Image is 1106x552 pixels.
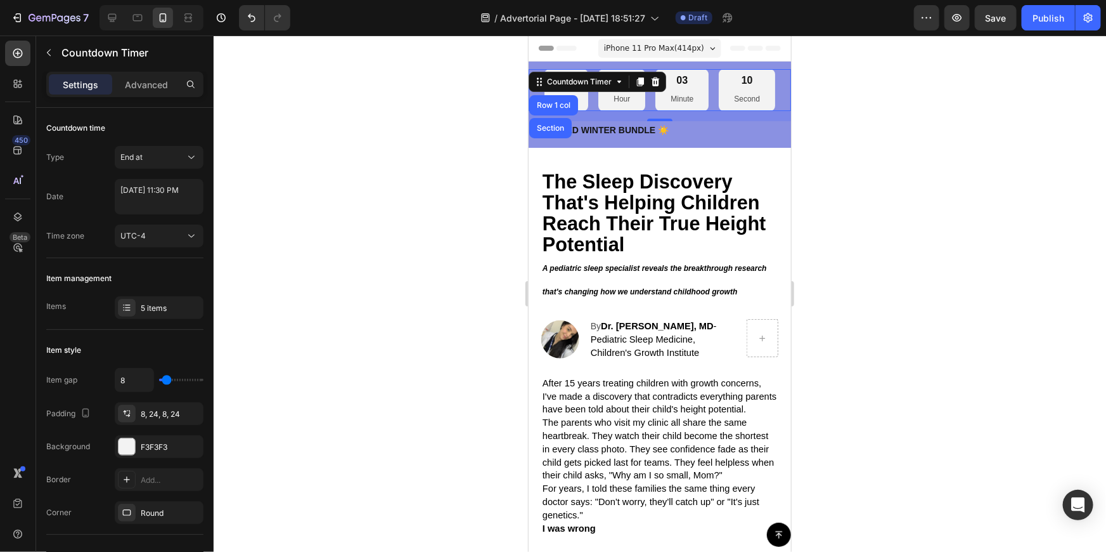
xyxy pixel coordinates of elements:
span: UTC-4 [120,231,146,240]
div: Items [46,301,66,312]
button: Publish [1022,5,1075,30]
span: Draft [688,12,707,23]
div: Type [46,152,64,163]
div: 5 items [141,303,200,314]
p: Settings [63,78,98,91]
div: Corner [46,507,72,518]
div: Round [141,508,200,519]
div: Countdown time [46,122,105,134]
div: F3F3F3 [141,442,200,453]
div: Date [46,191,63,202]
p: Advanced [125,78,168,91]
span: End at [120,152,143,162]
div: Item gap [46,374,77,386]
div: Padding [46,405,93,423]
div: Time zone [46,230,84,242]
div: Item style [46,345,81,356]
button: End at [115,146,203,169]
div: Open Intercom Messenger [1063,490,1093,520]
button: Save [975,5,1017,30]
div: Border [46,474,71,485]
span: / [494,11,498,25]
button: 7 [5,5,94,30]
div: Background [46,441,90,452]
p: Countdown Timer [61,45,198,60]
span: Save [986,13,1006,23]
input: Auto [115,369,153,391]
p: 7 [83,10,89,25]
div: 450 [12,135,30,145]
div: Undo/Redo [239,5,290,30]
div: 8, 24, 8, 24 [141,409,200,420]
iframe: Design area [529,36,791,552]
div: Beta [10,232,30,242]
div: Item management [46,273,112,284]
span: Advertorial Page - [DATE] 18:51:27 [500,11,645,25]
button: UTC-4 [115,225,203,247]
div: Publish [1032,11,1064,25]
div: Add... [141,475,200,486]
